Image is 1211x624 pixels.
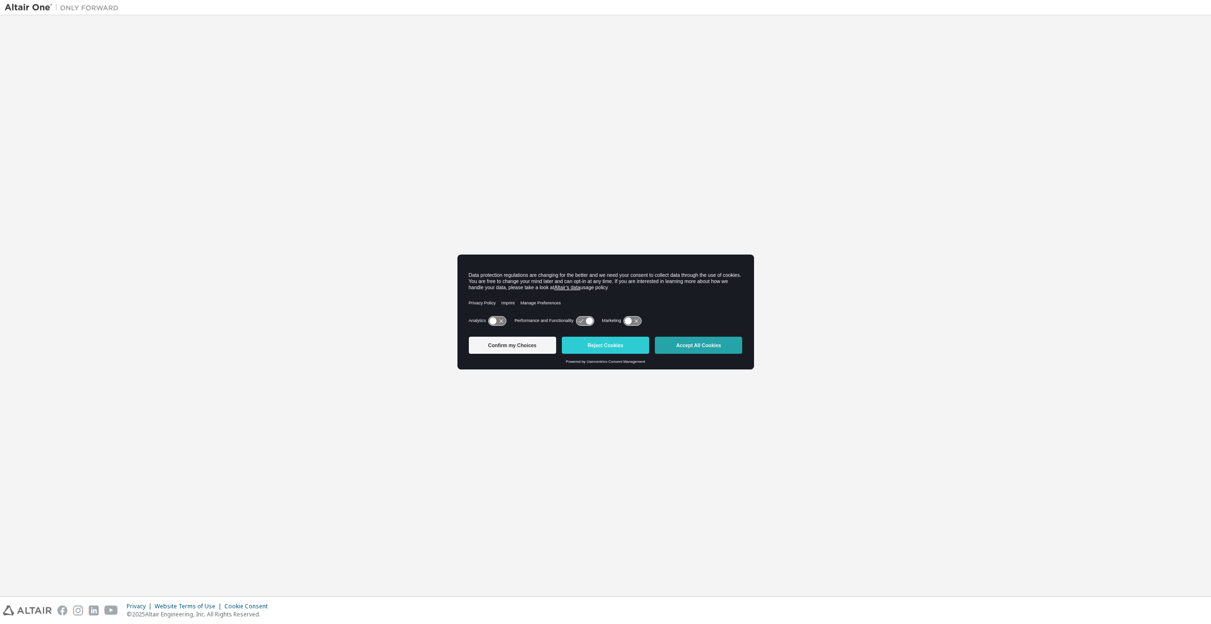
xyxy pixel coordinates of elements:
div: Website Terms of Use [155,603,224,610]
div: Privacy [127,603,155,610]
p: © 2025 Altair Engineering, Inc. All Rights Reserved. [127,610,273,618]
div: Cookie Consent [224,603,273,610]
img: Altair One [5,3,123,12]
img: youtube.svg [104,605,118,615]
img: linkedin.svg [89,605,99,615]
img: altair_logo.svg [3,605,52,615]
img: instagram.svg [73,605,83,615]
img: facebook.svg [57,605,67,615]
